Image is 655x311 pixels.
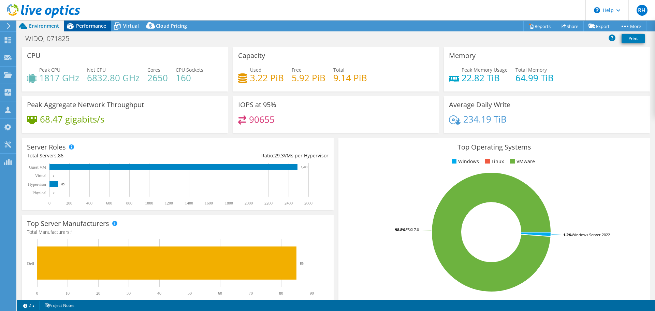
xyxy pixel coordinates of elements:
[333,67,345,73] span: Total
[264,201,273,206] text: 2200
[185,201,193,206] text: 1400
[563,232,572,237] tspan: 1.2%
[27,152,178,159] div: Total Servers:
[147,74,168,82] h4: 2650
[344,143,645,151] h3: Top Operating Systems
[53,191,55,195] text: 0
[292,67,302,73] span: Free
[406,227,419,232] tspan: ESXi 7.0
[463,115,507,123] h4: 234.19 TiB
[515,74,554,82] h4: 64.99 TiB
[29,23,59,29] span: Environment
[462,74,508,82] h4: 22.82 TiB
[304,201,312,206] text: 2600
[32,190,46,195] text: Physical
[176,74,203,82] h4: 160
[87,67,106,73] span: Net CPU
[188,291,192,296] text: 50
[39,301,79,310] a: Project Notes
[523,21,556,31] a: Reports
[615,21,646,31] a: More
[301,166,308,169] text: 2,491
[145,201,153,206] text: 1000
[250,74,284,82] h4: 3.22 PiB
[123,23,139,29] span: Virtual
[165,201,173,206] text: 1200
[483,158,504,165] li: Linux
[449,101,510,109] h3: Average Daily Write
[205,201,213,206] text: 1600
[27,143,66,151] h3: Server Roles
[449,52,476,59] h3: Memory
[176,67,203,73] span: CPU Sockets
[250,67,262,73] span: Used
[515,67,547,73] span: Total Memory
[218,291,222,296] text: 60
[76,23,106,29] span: Performance
[27,101,144,109] h3: Peak Aggregate Network Throughput
[300,261,304,265] text: 85
[27,220,109,227] h3: Top Server Manufacturers
[147,67,160,73] span: Cores
[249,116,275,123] h4: 90655
[48,201,50,206] text: 0
[87,74,140,82] h4: 6832.80 GHz
[333,74,367,82] h4: 9.14 PiB
[285,201,293,206] text: 2400
[395,227,406,232] tspan: 98.8%
[71,229,73,235] span: 1
[96,291,100,296] text: 20
[156,23,187,29] span: Cloud Pricing
[508,158,535,165] li: VMware
[28,182,46,187] text: Hypervisor
[22,35,80,42] h1: WIDOJ-071825
[18,301,40,310] a: 2
[556,21,584,31] a: Share
[86,201,92,206] text: 400
[126,201,132,206] text: 800
[450,158,479,165] li: Windows
[36,291,38,296] text: 0
[53,174,55,178] text: 1
[157,291,161,296] text: 40
[35,173,47,178] text: Virtual
[66,201,72,206] text: 200
[39,74,79,82] h4: 1817 GHz
[637,5,647,16] span: RH
[27,261,34,266] text: Dell
[238,52,265,59] h3: Capacity
[279,291,283,296] text: 80
[594,7,600,13] svg: \n
[39,67,60,73] span: Peak CPU
[27,228,329,236] h4: Total Manufacturers:
[292,74,325,82] h4: 5.92 PiB
[61,183,65,186] text: 85
[274,152,284,159] span: 29.3
[65,291,70,296] text: 10
[310,291,314,296] text: 90
[225,201,233,206] text: 1800
[106,201,112,206] text: 600
[583,21,615,31] a: Export
[572,232,610,237] tspan: Windows Server 2022
[127,291,131,296] text: 30
[58,152,63,159] span: 86
[622,34,645,43] a: Print
[462,67,508,73] span: Peak Memory Usage
[238,101,276,109] h3: IOPS at 95%
[249,291,253,296] text: 70
[40,115,104,123] h4: 68.47 gigabits/s
[27,52,41,59] h3: CPU
[245,201,253,206] text: 2000
[178,152,329,159] div: Ratio: VMs per Hypervisor
[29,165,46,170] text: Guest VM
